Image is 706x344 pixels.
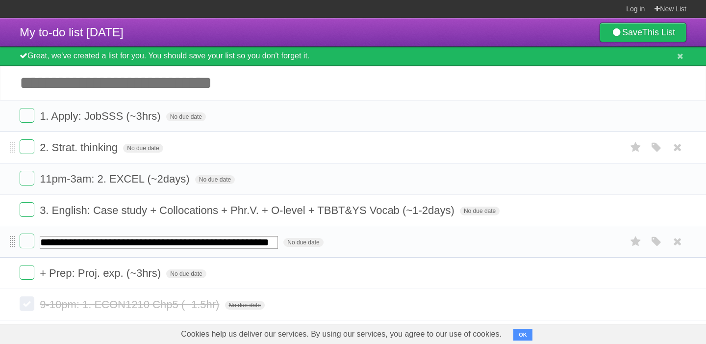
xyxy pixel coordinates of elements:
span: 9-10pm: 1. ECON1210 Chp5 (~1.5hr) [40,298,222,311]
span: No due date [283,238,323,247]
span: My to-do list [DATE] [20,26,124,39]
label: Done [20,265,34,280]
span: No due date [166,112,206,121]
label: Done [20,171,34,185]
button: OK [513,329,532,341]
label: Star task [627,234,645,250]
span: Cookies help us deliver our services. By using our services, you agree to our use of cookies. [171,324,511,344]
label: Done [20,139,34,154]
label: Done [20,202,34,217]
label: Done [20,234,34,248]
span: No due date [166,269,206,278]
span: 3. English: Case study + Collocations + Phr.V. + O-level + TBBT&YS Vocab (~1-2days) [40,204,457,216]
a: SaveThis List [600,23,686,42]
span: + Prep: Proj. exp. (~3hrs) [40,267,163,279]
span: No due date [195,175,235,184]
span: 11pm-3am: 2. EXCEL (~2days) [40,173,192,185]
span: No due date [460,207,500,215]
label: Star task [627,139,645,156]
span: No due date [225,301,265,310]
label: Done [20,108,34,123]
label: Done [20,296,34,311]
span: 1. Apply: JobSSS (~3hrs) [40,110,163,122]
span: 2. Strat. thinking [40,141,120,154]
b: This List [642,27,675,37]
span: No due date [123,144,163,153]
